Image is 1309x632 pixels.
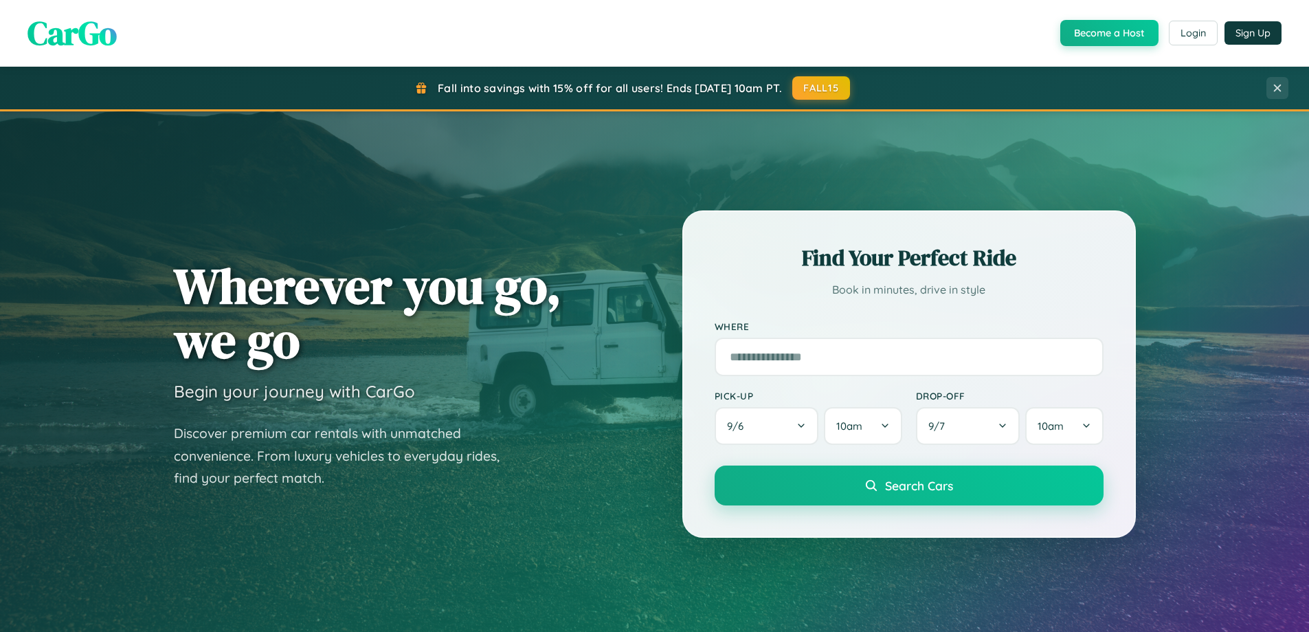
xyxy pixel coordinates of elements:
[1169,21,1218,45] button: Login
[836,419,862,433] span: 10am
[727,419,750,433] span: 9 / 6
[715,390,902,402] label: Pick-up
[916,407,1020,445] button: 9/7
[916,390,1104,402] label: Drop-off
[1038,419,1064,433] span: 10am
[27,10,117,56] span: CarGo
[792,76,850,100] button: FALL15
[1025,407,1103,445] button: 10am
[885,478,953,493] span: Search Cars
[174,381,415,402] h3: Begin your journey with CarGo
[174,422,517,490] p: Discover premium car rentals with unmatched convenience. From luxury vehicles to everyday rides, ...
[174,259,561,367] h1: Wherever you go, we go
[438,81,782,95] span: Fall into savings with 15% off for all users! Ends [DATE] 10am PT.
[715,243,1104,273] h2: Find Your Perfect Ride
[1060,20,1159,46] button: Become a Host
[928,419,952,433] span: 9 / 7
[715,407,819,445] button: 9/6
[715,466,1104,505] button: Search Cars
[715,320,1104,332] label: Where
[1224,21,1282,45] button: Sign Up
[715,280,1104,300] p: Book in minutes, drive in style
[824,407,902,445] button: 10am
